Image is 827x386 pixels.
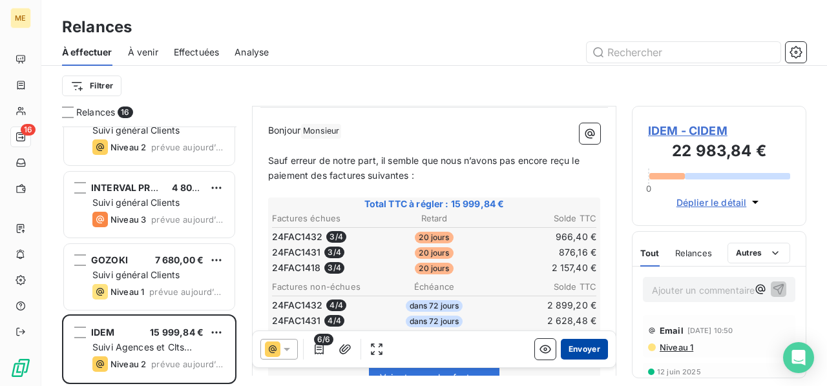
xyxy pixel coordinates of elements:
td: 966,40 € [489,230,597,244]
span: Effectuées [174,46,220,59]
td: 24FAC1432 [271,298,379,312]
td: 2 157,40 € [489,261,597,275]
span: Suivi Agences et Clts particuliers [92,341,192,365]
span: Tout [640,248,660,258]
span: 20 jours [415,247,453,259]
span: 4 / 4 [326,300,346,311]
span: IDEM - CIDEM [648,122,790,139]
button: Filtrer [62,76,121,96]
span: prévue aujourd’hui [149,287,224,297]
span: Suivi général Clients [92,197,180,208]
span: À venir [128,46,158,59]
span: dans 72 jours [406,300,463,312]
span: prévue aujourd’hui [151,142,224,152]
span: 3 / 4 [324,247,344,258]
button: Envoyer [561,339,608,360]
span: Niveau 1 [658,342,693,352]
span: Suivi général Clients [92,125,180,136]
span: 16 [118,107,132,118]
button: Autres [728,243,790,263]
span: 20 jours [415,232,453,243]
span: 16 [21,124,36,136]
td: 24FAC1431 [271,314,379,328]
input: Rechercher [587,42,780,63]
span: 24FAC1432 [272,230,322,243]
div: ME [10,8,31,28]
span: [DATE] 10:50 [687,327,733,334]
span: GOZOKI [91,254,128,265]
span: Niveau 1 [110,287,144,297]
span: À effectuer [62,46,112,59]
span: INTERVAL PRESTATIONS [91,182,202,193]
span: 12 juin 2025 [657,368,701,376]
div: grid [62,127,236,386]
span: 3 / 4 [324,262,344,274]
span: 20 jours [415,263,453,274]
span: 15 999,84 € [150,327,204,338]
button: Déplier le détail [673,195,766,210]
td: 24FAC1418 [271,329,379,343]
th: Retard [381,212,488,225]
td: 6 472,20 € [489,329,597,343]
th: Échéance [381,280,488,294]
span: 3 / 4 [326,231,346,243]
span: 0 [646,183,651,194]
span: 24FAC1418 [272,261,320,274]
td: 876,16 € [489,245,597,259]
span: Relances [675,248,712,258]
th: Solde TTC [489,280,597,294]
span: prévue aujourd’hui [151,214,224,225]
span: 7 680,00 € [155,254,204,265]
span: 4 800,00 € [172,182,222,193]
span: Suivi général Clients [92,269,180,280]
img: Logo LeanPay [10,358,31,378]
span: Relances [76,106,115,119]
span: 4 / 4 [324,315,344,327]
span: Monsieur [301,124,341,139]
th: Solde TTC [489,212,597,225]
span: dans 72 jours [406,316,463,327]
span: Analyse [235,46,269,59]
span: Déplier le détail [676,196,747,209]
th: Factures échues [271,212,379,225]
td: 2 899,20 € [489,298,597,312]
span: IDEM [91,327,115,338]
span: Email [660,325,684,336]
span: 6/6 [314,334,333,345]
span: Bonjour [268,125,300,136]
span: Voir et payer les factures [380,372,488,383]
h3: Relances [62,15,132,39]
span: Niveau 2 [110,142,146,152]
span: Niveau 2 [110,359,146,369]
span: Sauf erreur de notre part, il semble que nous n’avons pas encore reçu le paiement des factures su... [268,155,582,181]
span: Niveau 3 [110,214,146,225]
h3: 22 983,84 € [648,139,790,165]
span: prévue aujourd’hui [151,359,224,369]
td: 2 628,48 € [489,314,597,328]
div: Open Intercom Messenger [783,342,814,373]
span: 24FAC1431 [272,246,320,259]
th: Factures non-échues [271,280,379,294]
span: Total TTC à régler : 15 999,84 € [270,198,598,210]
